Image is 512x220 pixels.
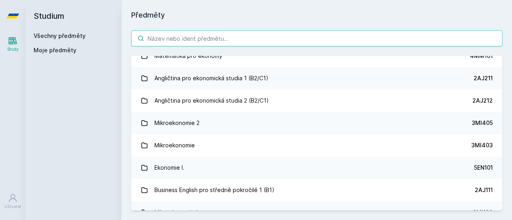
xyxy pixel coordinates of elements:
div: Matematika pro ekonomy [154,48,222,64]
div: 3MI405 [472,119,493,127]
div: Mikroekonomie [154,137,195,153]
a: Ekonomie I. 5EN101 [131,157,502,179]
div: 3MI102 [473,208,493,216]
a: Mikroekonomie 3MI403 [131,134,502,157]
a: Všechny předměty [34,32,86,39]
div: Angličtina pro ekonomická studia 1 (B2/C1) [154,70,268,86]
div: Uživatel [4,204,21,210]
div: 3MI403 [471,141,493,149]
div: 4MM101 [470,52,493,60]
a: Uživatel [2,189,24,214]
a: Angličtina pro ekonomická studia 2 (B2/C1) 2AJ212 [131,89,502,112]
a: Study [2,32,24,56]
div: 2AJ211 [474,74,493,82]
div: Mikroekonomie 2 [154,115,200,131]
div: 2AJ111 [475,186,493,194]
div: Ekonomie I. [154,160,184,176]
a: Mikroekonomie 2 3MI405 [131,112,502,134]
input: Název nebo ident předmětu… [131,30,502,46]
a: Business English pro středně pokročilé 1 (B1) 2AJ111 [131,179,502,201]
div: 5EN101 [474,164,493,172]
a: Angličtina pro ekonomická studia 1 (B2/C1) 2AJ211 [131,67,502,89]
h1: Předměty [131,10,502,21]
div: Study [7,46,19,52]
div: 2AJ212 [472,97,493,105]
div: Business English pro středně pokročilé 1 (B1) [154,182,274,198]
div: Angličtina pro ekonomická studia 2 (B2/C1) [154,93,269,109]
span: Moje předměty [34,46,76,54]
a: Matematika pro ekonomy 4MM101 [131,45,502,67]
